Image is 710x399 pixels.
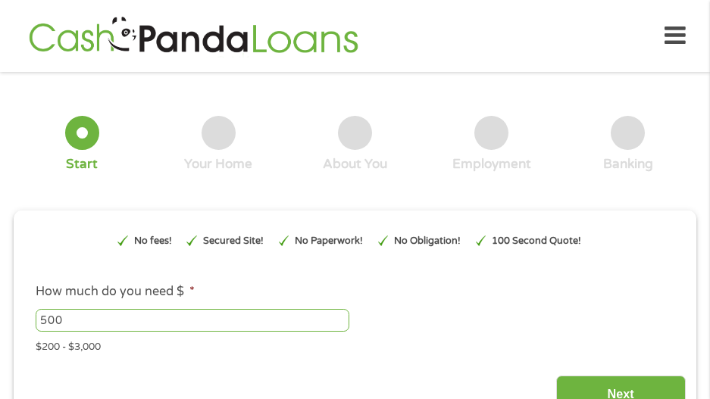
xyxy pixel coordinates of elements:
p: No fees! [134,234,172,248]
div: Your Home [184,156,252,173]
div: Employment [452,156,531,173]
div: Banking [603,156,653,173]
p: No Obligation! [394,234,461,248]
img: GetLoanNow Logo [24,14,362,58]
div: $200 - $3,000 [36,335,674,355]
p: 100 Second Quote! [492,234,581,248]
p: Secured Site! [203,234,264,248]
label: How much do you need $ [36,284,195,300]
div: Start [66,156,98,173]
p: No Paperwork! [295,234,363,248]
div: About You [323,156,387,173]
